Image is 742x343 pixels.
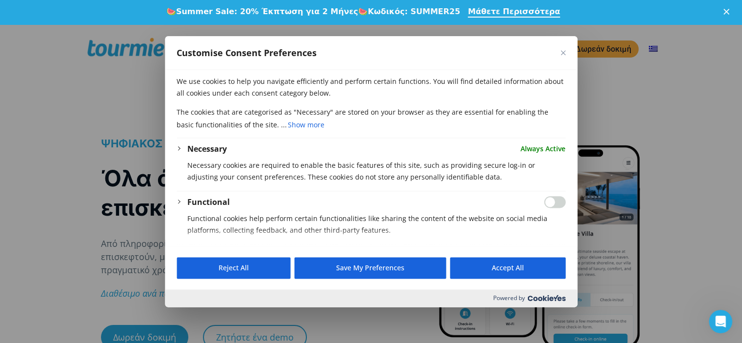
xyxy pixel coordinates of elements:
[187,160,565,183] p: Necessary cookies are required to enable the basic features of this site, such as providing secur...
[468,7,560,18] a: Μάθετε Περισσότερα
[723,9,733,15] div: Κλείσιμο
[177,47,317,59] span: Customise Consent Preferences
[177,257,290,279] button: Reject All
[166,7,460,17] div: 🍉 🍉
[165,289,577,307] div: Powered by
[287,118,325,132] button: Show more
[368,7,460,16] b: Κωδικός: SUMMER25
[187,213,565,236] p: Functional cookies help perform certain functionalities like sharing the content of the website o...
[294,257,446,279] button: Save My Preferences
[187,196,230,208] button: Functional
[709,310,732,333] iframe: Intercom live chat
[521,143,565,155] span: Always Active
[561,50,565,55] button: Close
[187,143,227,155] button: Necessary
[450,257,565,279] button: Accept All
[177,76,565,99] p: We use cookies to help you navigate efficiently and perform certain functions. You will find deta...
[177,106,565,132] p: The cookies that are categorised as "Necessary" are stored on your browser as they are essential ...
[176,7,358,16] b: Summer Sale: 20% Έκπτωση για 2 Μήνες
[544,196,565,208] input: Enable Functional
